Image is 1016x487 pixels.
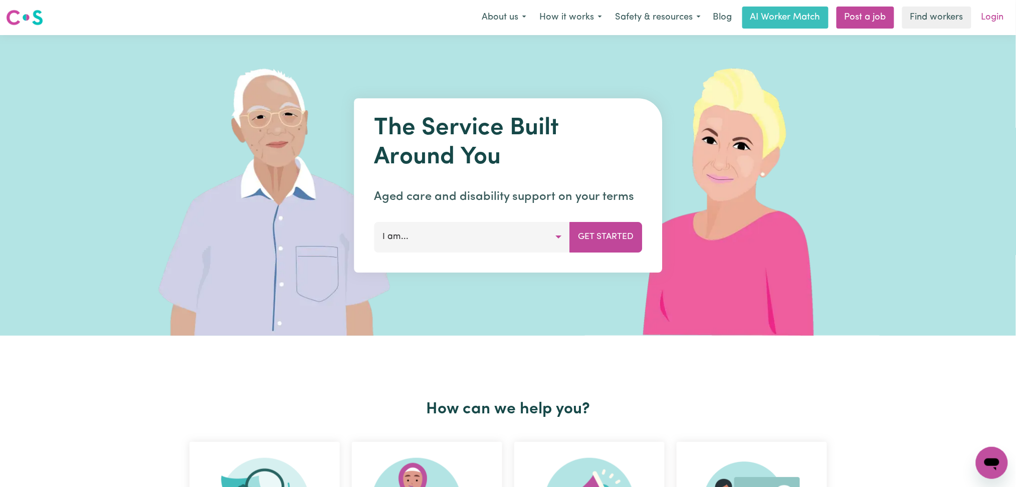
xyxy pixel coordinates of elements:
[707,7,738,29] a: Blog
[902,7,971,29] a: Find workers
[976,447,1008,479] iframe: Button to launch messaging window
[742,7,829,29] a: AI Worker Match
[569,222,642,252] button: Get Started
[837,7,894,29] a: Post a job
[608,7,707,28] button: Safety & resources
[533,7,608,28] button: How it works
[975,7,1010,29] a: Login
[6,9,43,27] img: Careseekers logo
[374,222,570,252] button: I am...
[475,7,533,28] button: About us
[374,114,642,172] h1: The Service Built Around You
[183,400,833,419] h2: How can we help you?
[374,188,642,206] p: Aged care and disability support on your terms
[6,6,43,29] a: Careseekers logo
